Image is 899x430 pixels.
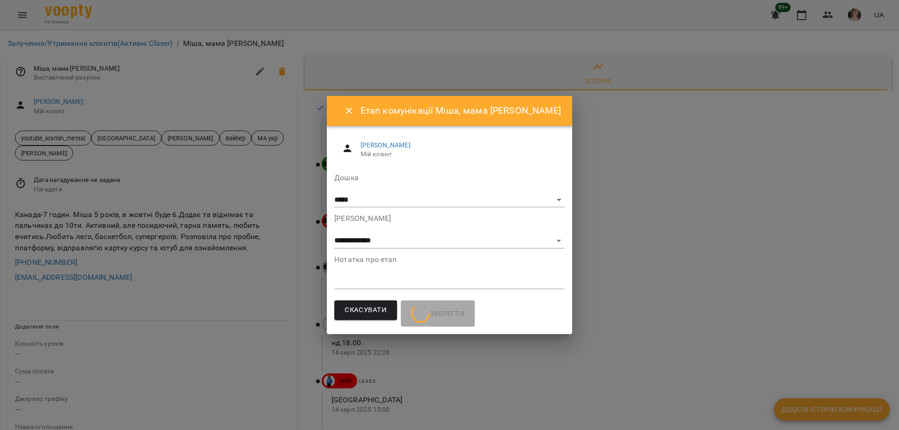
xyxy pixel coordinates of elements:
button: Close [338,100,361,122]
a: [PERSON_NAME] [361,141,411,149]
button: Скасувати [334,300,397,320]
label: [PERSON_NAME] [334,215,565,222]
label: Нотатка про етап [334,256,565,263]
span: Скасувати [345,304,387,316]
h6: Етап комунікації Міша, мама [PERSON_NAME] [361,103,561,118]
label: Дошка [334,174,565,182]
span: Мій клієнт [361,150,557,159]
